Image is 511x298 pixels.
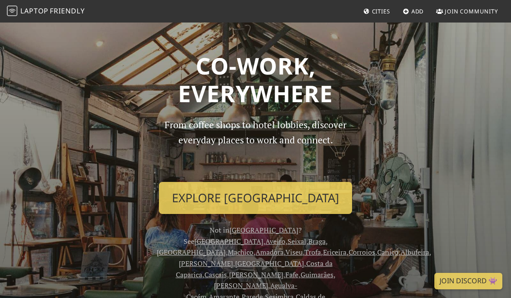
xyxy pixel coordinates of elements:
a: Ericeira [323,247,346,257]
span: Friendly [50,6,84,16]
a: Join Discord 👾 [434,273,502,289]
a: Albufeira [401,247,429,257]
a: Explore [GEOGRAPHIC_DATA] [159,182,352,214]
a: Caniço [377,247,398,257]
a: Trofa [304,247,321,257]
a: Costa da Caparica [176,259,333,279]
a: Join Community [433,3,501,19]
a: Aveiro [265,236,285,246]
span: Laptop [20,6,49,16]
a: Fafe [285,270,298,279]
a: Braga [308,236,326,246]
a: [PERSON_NAME] [179,259,233,268]
a: Corroios [349,247,375,257]
a: [GEOGRAPHIC_DATA] [194,236,263,246]
span: Cities [372,7,390,15]
a: [PERSON_NAME] [229,270,283,279]
a: Machico [228,247,253,257]
a: Amadora [255,247,284,257]
a: [PERSON_NAME] [214,281,268,290]
a: Seixal [288,236,306,246]
a: LaptopFriendly LaptopFriendly [7,4,85,19]
span: Join Community [445,7,498,15]
a: Cities [360,3,394,19]
a: Viseu [285,247,303,257]
a: [GEOGRAPHIC_DATA] [235,259,304,268]
a: Guimarães [301,270,333,279]
a: [GEOGRAPHIC_DATA] [157,247,226,257]
a: [GEOGRAPHIC_DATA] [230,225,298,235]
img: LaptopFriendly [7,6,17,16]
span: Add [411,7,424,15]
a: Add [399,3,427,19]
a: Cascais [204,270,227,279]
p: From coffee shops to hotel lobbies, discover everyday places to work and connect. [157,117,354,175]
h1: Co-work, Everywhere [53,52,458,107]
